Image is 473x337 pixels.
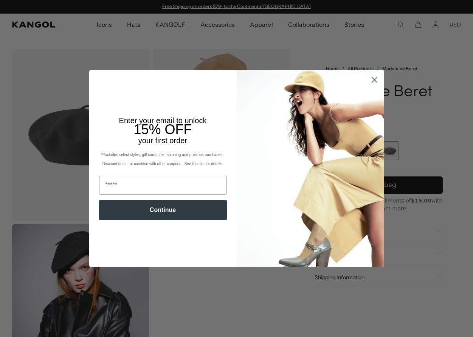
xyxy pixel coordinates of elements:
button: Continue [99,200,227,220]
span: *Excludes select styles, gift cards, tax, shipping and previous purchases. Discount does not comb... [101,153,224,166]
input: Email [99,176,227,195]
span: your first order [138,136,187,145]
button: Close dialog [368,73,381,87]
img: 93be19ad-e773-4382-80b9-c9d740c9197f.jpeg [237,70,384,267]
span: 15% OFF [133,122,192,137]
span: Enter your email to unlock [119,116,207,125]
